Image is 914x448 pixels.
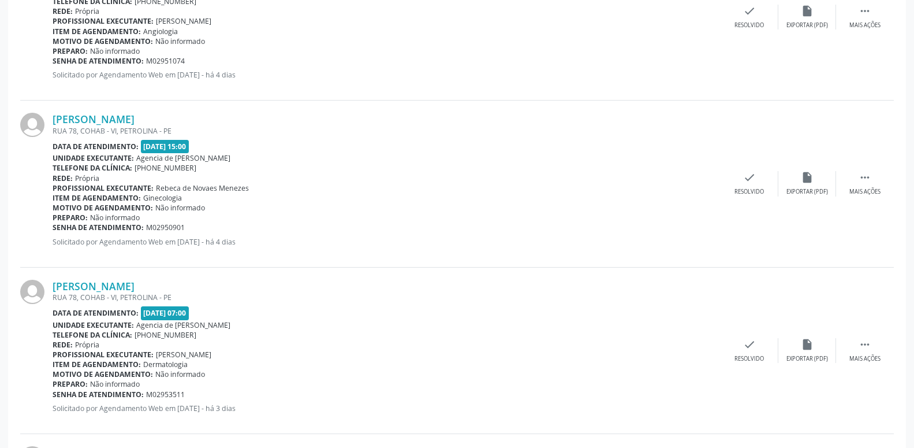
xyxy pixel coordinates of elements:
b: Telefone da clínica: [53,163,132,173]
b: Preparo: [53,379,88,389]
div: Exportar (PDF) [786,355,828,363]
i: insert_drive_file [801,338,814,351]
div: Resolvido [734,21,764,29]
b: Telefone da clínica: [53,330,132,340]
div: Resolvido [734,355,764,363]
b: Item de agendamento: [53,27,141,36]
p: Solicitado por Agendamento Web em [DATE] - há 3 dias [53,403,721,413]
span: Não informado [90,213,140,223]
i: check [743,171,756,184]
b: Item de agendamento: [53,193,141,203]
i: insert_drive_file [801,5,814,17]
img: img [20,280,44,304]
b: Rede: [53,173,73,183]
span: M02950901 [146,223,185,232]
span: Dermatologia [143,360,188,369]
span: Própria [75,6,99,16]
b: Unidade executante: [53,153,134,163]
span: [DATE] 07:00 [141,306,189,320]
b: Motivo de agendamento: [53,36,153,46]
span: [PHONE_NUMBER] [135,163,196,173]
div: Mais ações [849,355,881,363]
a: [PERSON_NAME] [53,280,135,293]
span: Não informado [155,203,205,213]
span: Não informado [90,46,140,56]
span: Não informado [155,369,205,379]
span: [DATE] 15:00 [141,140,189,153]
b: Item de agendamento: [53,360,141,369]
span: M02951074 [146,56,185,66]
b: Senha de atendimento: [53,390,144,399]
i: insert_drive_file [801,171,814,184]
div: Mais ações [849,188,881,196]
b: Data de atendimento: [53,308,139,318]
b: Rede: [53,6,73,16]
b: Preparo: [53,46,88,56]
i: check [743,5,756,17]
span: Própria [75,340,99,350]
span: Ginecologia [143,193,182,203]
span: Própria [75,173,99,183]
p: Solicitado por Agendamento Web em [DATE] - há 4 dias [53,70,721,80]
span: M02953511 [146,390,185,399]
div: Exportar (PDF) [786,188,828,196]
span: [PHONE_NUMBER] [135,330,196,340]
i:  [859,171,871,184]
img: img [20,113,44,137]
div: RUA 78, COHAB - VI, PETROLINA - PE [53,126,721,136]
div: Exportar (PDF) [786,21,828,29]
b: Senha de atendimento: [53,223,144,232]
span: Agencia de [PERSON_NAME] [136,153,230,163]
b: Data de atendimento: [53,142,139,151]
b: Unidade executante: [53,320,134,330]
span: Não informado [155,36,205,46]
span: Não informado [90,379,140,389]
b: Rede: [53,340,73,350]
a: [PERSON_NAME] [53,113,135,125]
span: Agencia de [PERSON_NAME] [136,320,230,330]
i:  [859,338,871,351]
p: Solicitado por Agendamento Web em [DATE] - há 4 dias [53,237,721,247]
b: Senha de atendimento: [53,56,144,66]
b: Motivo de agendamento: [53,369,153,379]
div: Mais ações [849,21,881,29]
i: check [743,338,756,351]
span: [PERSON_NAME] [156,350,211,360]
span: [PERSON_NAME] [156,16,211,26]
b: Preparo: [53,213,88,223]
b: Profissional executante: [53,350,154,360]
span: Angiologia [143,27,178,36]
span: Rebeca de Novaes Menezes [156,183,249,193]
div: Resolvido [734,188,764,196]
b: Motivo de agendamento: [53,203,153,213]
b: Profissional executante: [53,183,154,193]
div: RUA 78, COHAB - VI, PETROLINA - PE [53,293,721,302]
b: Profissional executante: [53,16,154,26]
i:  [859,5,871,17]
